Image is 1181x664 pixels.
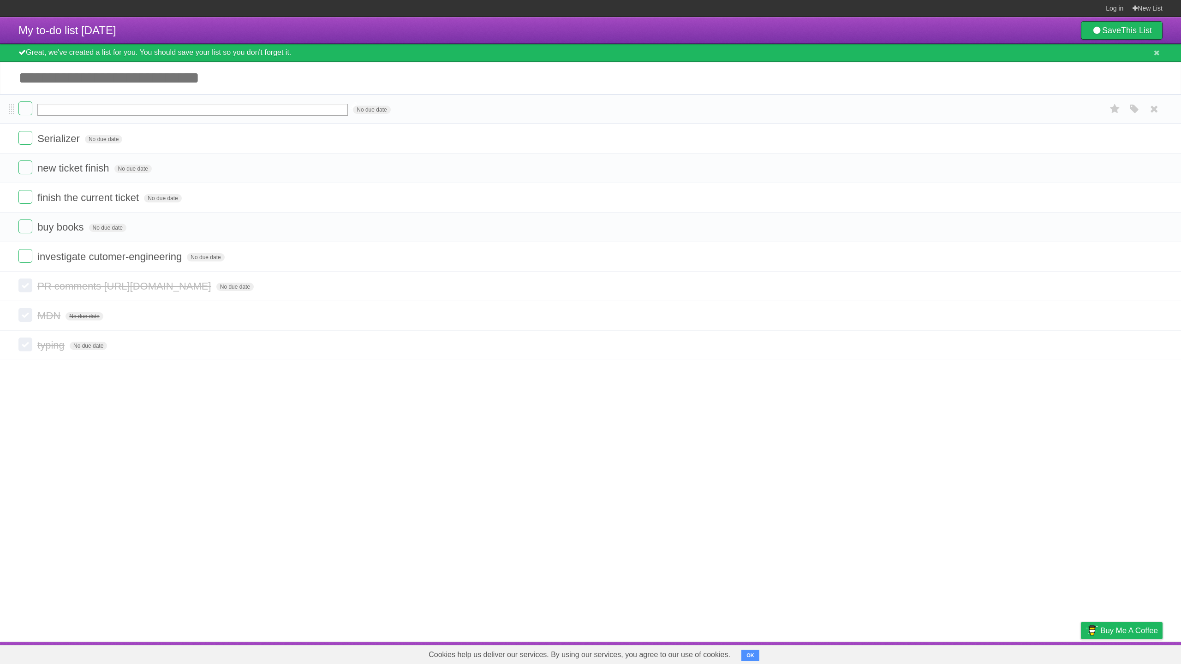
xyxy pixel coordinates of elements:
[37,221,86,233] span: buy books
[114,165,152,173] span: No due date
[1106,101,1124,117] label: Star task
[1121,26,1152,35] b: This List
[18,131,32,145] label: Done
[958,644,978,662] a: About
[18,338,32,351] label: Done
[18,101,32,115] label: Done
[419,646,740,664] span: Cookies help us deliver our services. By using our services, you agree to our use of cookies.
[37,192,141,203] span: finish the current ticket
[18,190,32,204] label: Done
[85,135,122,143] span: No due date
[216,283,254,291] span: No due date
[1086,622,1098,638] img: Buy me a coffee
[353,106,390,114] span: No due date
[37,251,184,262] span: investigate cutomer-engineering
[18,219,32,233] label: Done
[1081,21,1163,40] a: SaveThis List
[37,280,214,292] span: PR comments [URL][DOMAIN_NAME]
[37,162,111,174] span: new ticket finish
[1081,622,1163,639] a: Buy me a coffee
[37,339,67,351] span: typing
[1069,644,1093,662] a: Privacy
[18,308,32,322] label: Done
[18,249,32,263] label: Done
[741,650,759,661] button: OK
[1038,644,1058,662] a: Terms
[989,644,1026,662] a: Developers
[1100,622,1158,639] span: Buy me a coffee
[66,312,103,320] span: No due date
[18,24,116,36] span: My to-do list [DATE]
[1104,644,1163,662] a: Suggest a feature
[187,253,224,261] span: No due date
[144,194,181,202] span: No due date
[89,224,126,232] span: No due date
[37,310,63,321] span: MDN
[37,133,82,144] span: Serializer
[70,342,107,350] span: No due date
[18,160,32,174] label: Done
[18,279,32,292] label: Done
